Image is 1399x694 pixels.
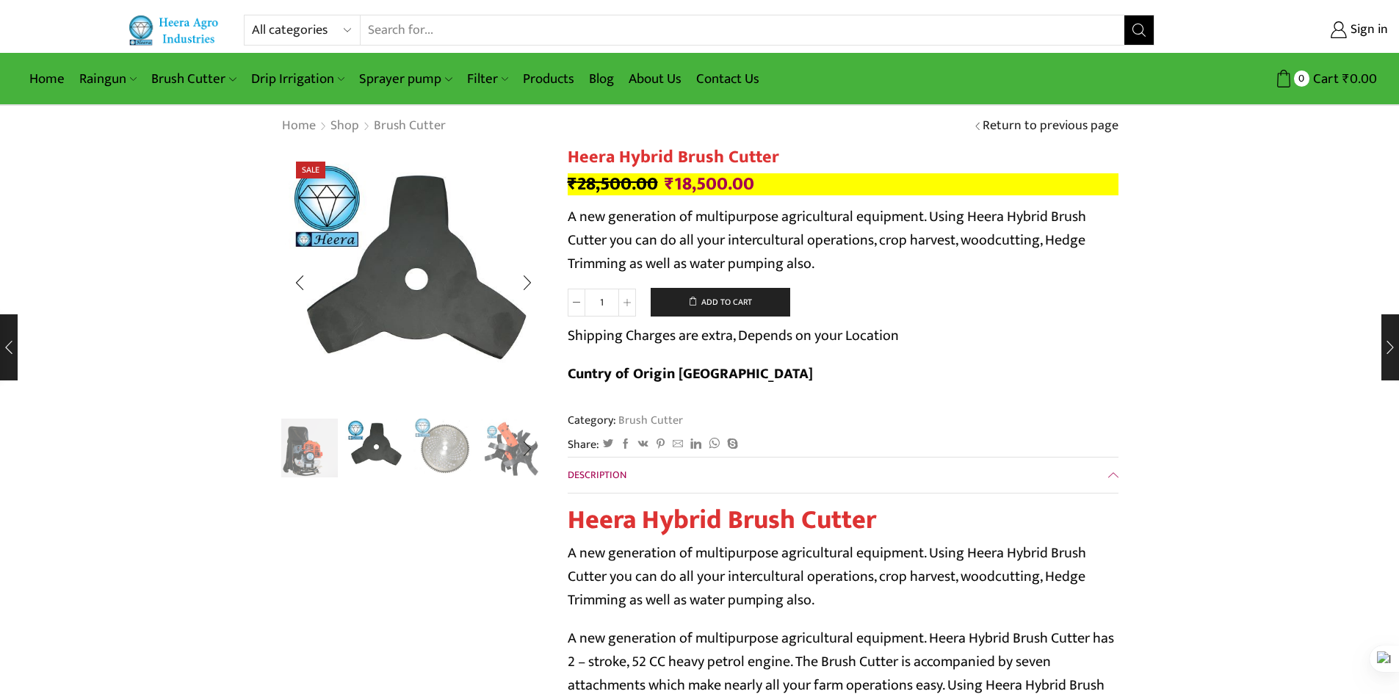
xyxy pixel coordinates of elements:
[1309,69,1339,89] span: Cart
[1342,68,1377,90] bdi: 0.00
[413,419,474,477] li: 3 / 10
[665,169,674,199] span: ₹
[568,205,1118,275] p: A new generation of multipurpose agricultural equipment. Using Heera Hybrid Brush Cutter you can ...
[244,62,352,96] a: Drip Irrigation
[481,419,542,480] img: WEEDER
[22,62,72,96] a: Home
[281,264,318,301] div: Previous slide
[278,419,339,480] a: Heera Brush Cutter
[568,147,1118,168] h1: Heera Hybrid Brush Cutter
[460,62,516,96] a: Filter
[568,436,599,453] span: Share:
[516,62,582,96] a: Products
[568,169,577,199] span: ₹
[568,412,683,429] span: Category:
[568,541,1118,612] p: A new generation of multipurpose agricultural equipment. Using Heera Hybrid Brush Cutter you can ...
[1176,17,1388,43] a: Sign in
[413,416,474,477] a: 15
[585,289,618,317] input: Product quantity
[481,419,542,477] li: 4 / 10
[568,361,813,386] b: Cuntry of Origin [GEOGRAPHIC_DATA]
[509,430,546,467] div: Next slide
[352,62,459,96] a: Sprayer pump
[1342,68,1350,90] span: ₹
[689,62,767,96] a: Contact Us
[568,458,1118,493] a: Description
[651,288,790,317] button: Add to cart
[568,169,658,199] bdi: 28,500.00
[1169,65,1377,93] a: 0 Cart ₹0.00
[616,411,683,430] a: Brush Cutter
[665,169,754,199] bdi: 18,500.00
[568,324,899,347] p: Shipping Charges are extra, Depends on your Location
[1124,15,1154,45] button: Search button
[568,466,626,483] span: Description
[345,419,406,477] li: 2 / 10
[296,162,325,178] span: Sale
[373,117,447,136] a: Brush Cutter
[568,505,1118,536] h1: Heera Hybrid Brush Cutter
[281,147,546,411] div: 2 / 10
[345,416,406,477] a: 14
[361,15,1125,45] input: Search for...
[621,62,689,96] a: About Us
[330,117,360,136] a: Shop
[1294,71,1309,86] span: 0
[72,62,144,96] a: Raingun
[509,264,546,301] div: Next slide
[144,62,243,96] a: Brush Cutter
[582,62,621,96] a: Blog
[281,117,317,136] a: Home
[481,419,542,480] a: 13
[281,117,447,136] nav: Breadcrumb
[1347,21,1388,40] span: Sign in
[983,117,1118,136] a: Return to previous page
[278,419,339,477] li: 1 / 10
